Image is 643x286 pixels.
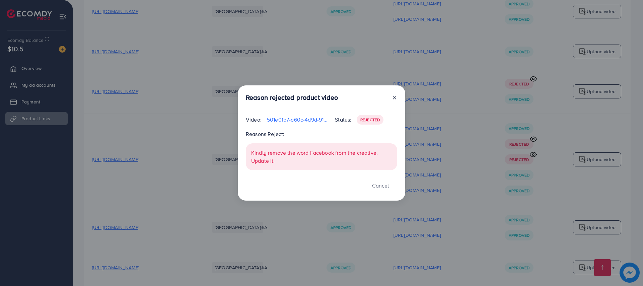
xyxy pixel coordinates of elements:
[267,116,330,124] p: 501e0fb7-a60c-4d9d-9185-94c780766a4f-1757766131003.mp4
[360,117,380,123] span: Rejected
[246,93,338,101] h3: Reason rejected product video
[246,116,262,124] p: Video:
[335,116,351,124] p: Status:
[246,130,397,138] p: Reasons Reject:
[364,178,397,193] button: Cancel
[251,149,392,165] p: Kindly remove the word Facebook from the creative. Update it.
